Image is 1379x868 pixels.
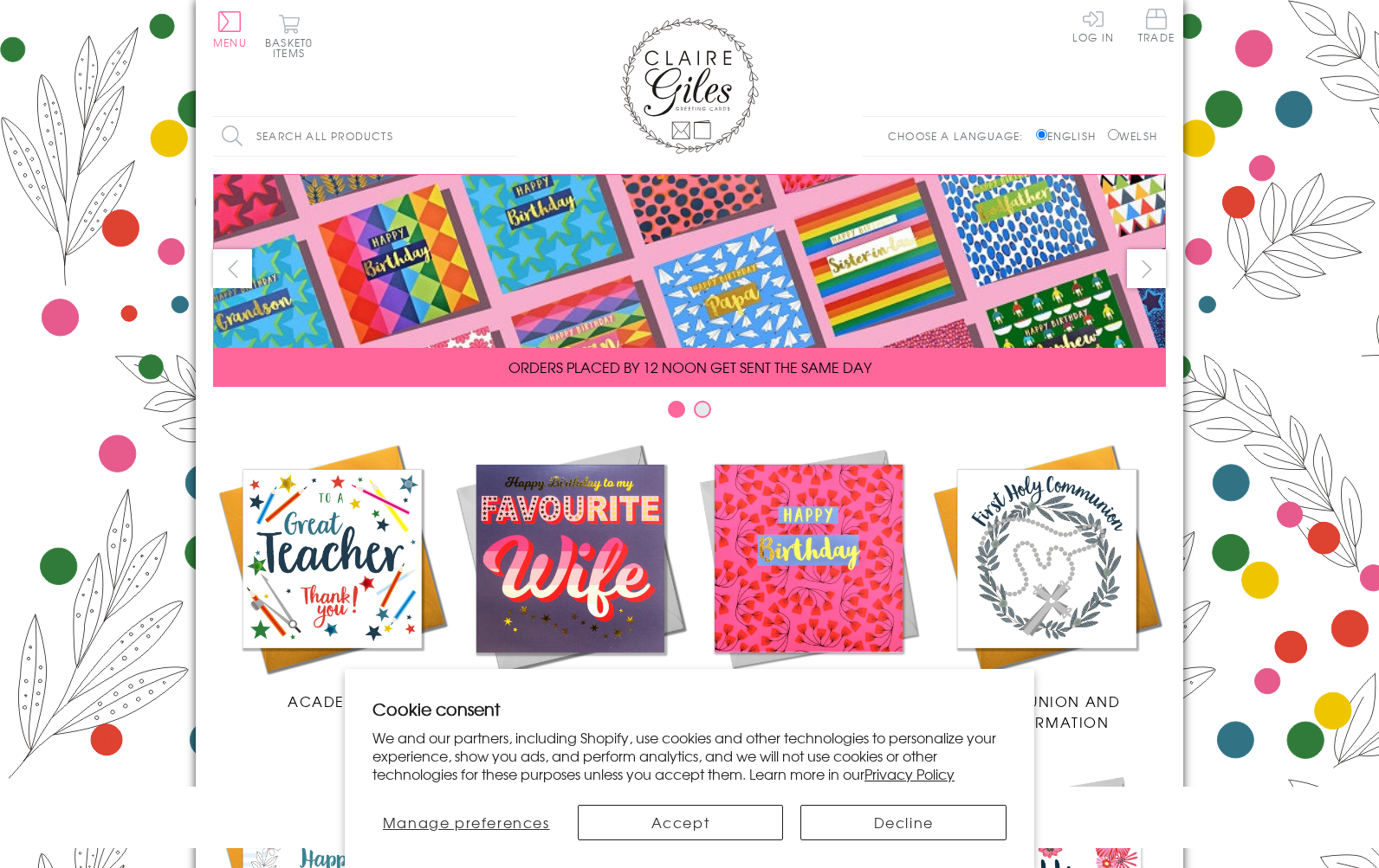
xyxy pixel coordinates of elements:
button: Manage preferences [372,805,560,840]
button: Carousel Page 1 (Current Slide) [668,401,685,418]
button: next [1127,249,1166,288]
p: We and our partners, including Shopify, use cookies and other technologies to personalize your ex... [372,729,1007,782]
input: English [1036,129,1047,140]
label: Welsh [1108,128,1157,144]
span: Manage preferences [383,812,550,833]
button: Basket0 items [265,14,313,58]
img: Claire Giles Greetings Cards [620,17,759,154]
span: Trade [1138,9,1175,42]
a: Trade [1138,9,1175,46]
button: Menu [213,11,247,48]
div: Carousel Pagination [213,400,1166,427]
h2: Cookie consent [372,697,1007,721]
input: Welsh [1108,129,1119,140]
span: Menu [213,35,247,50]
button: Decline [800,805,1007,840]
span: 0 items [273,35,313,61]
button: Accept [578,805,784,840]
input: Search [499,117,516,156]
p: Choose a language: [888,128,1033,144]
a: Log In [1072,9,1114,42]
a: Academic [213,440,451,711]
span: Communion and Confirmation [974,691,1121,732]
a: Birthdays [689,440,928,711]
span: Academic [288,691,377,711]
a: Privacy Policy [864,763,955,784]
input: Search all products [213,117,516,156]
button: Carousel Page 2 [694,401,711,418]
label: English [1036,128,1104,144]
a: Communion and Confirmation [928,440,1166,732]
button: prev [213,249,252,288]
a: New Releases [451,440,689,711]
span: ORDERS PLACED BY 12 NOON GET SENT THE SAME DAY [508,357,871,377]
